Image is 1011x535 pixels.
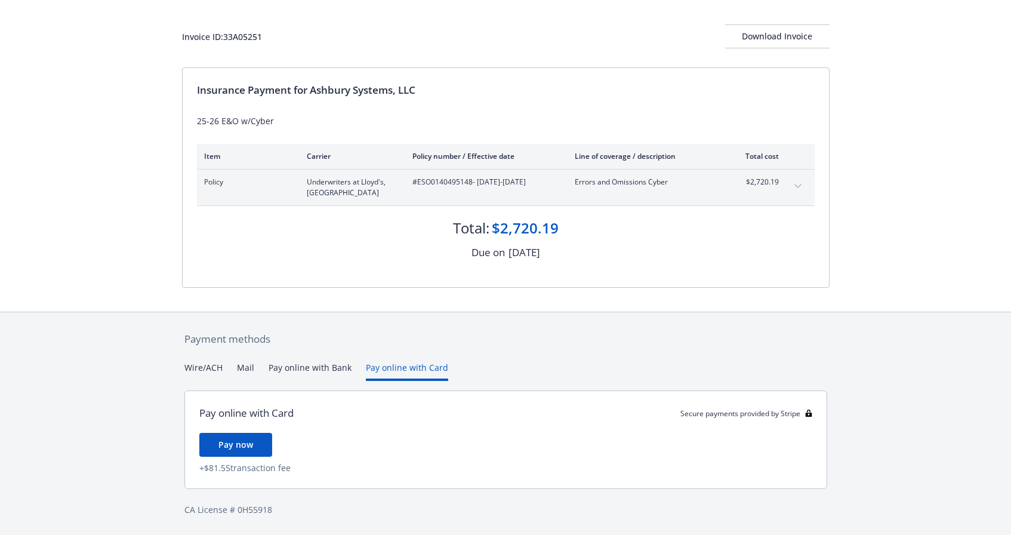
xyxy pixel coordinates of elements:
[197,170,815,205] div: PolicyUnderwriters at Lloyd's, [GEOGRAPHIC_DATA]#ESO0140495148- [DATE]-[DATE]Errors and Omissions...
[199,433,272,457] button: Pay now
[199,405,294,421] div: Pay online with Card
[197,82,815,98] div: Insurance Payment for Ashbury Systems, LLC
[412,151,556,161] div: Policy number / Effective date
[307,177,393,198] span: Underwriters at Lloyd's, [GEOGRAPHIC_DATA]
[575,177,715,187] span: Errors and Omissions Cyber
[788,177,807,196] button: expand content
[199,462,812,474] div: + $81.55 transaction fee
[182,30,262,43] div: Invoice ID: 33A05251
[218,439,253,450] span: Pay now
[471,245,505,260] div: Due on
[492,218,559,238] div: $2,720.19
[197,115,815,127] div: 25-26 E&O w/Cyber
[734,177,779,187] span: $2,720.19
[204,177,288,187] span: Policy
[184,503,827,516] div: CA License # 0H55918
[184,361,223,381] button: Wire/ACH
[204,151,288,161] div: Item
[184,331,827,347] div: Payment methods
[366,361,448,381] button: Pay online with Card
[725,25,830,48] div: Download Invoice
[575,151,715,161] div: Line of coverage / description
[412,177,556,187] span: #ESO0140495148 - [DATE]-[DATE]
[680,408,812,419] div: Secure payments provided by Stripe
[453,218,489,238] div: Total:
[269,361,352,381] button: Pay online with Bank
[734,151,779,161] div: Total cost
[508,245,540,260] div: [DATE]
[237,361,254,381] button: Mail
[725,24,830,48] button: Download Invoice
[307,151,393,161] div: Carrier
